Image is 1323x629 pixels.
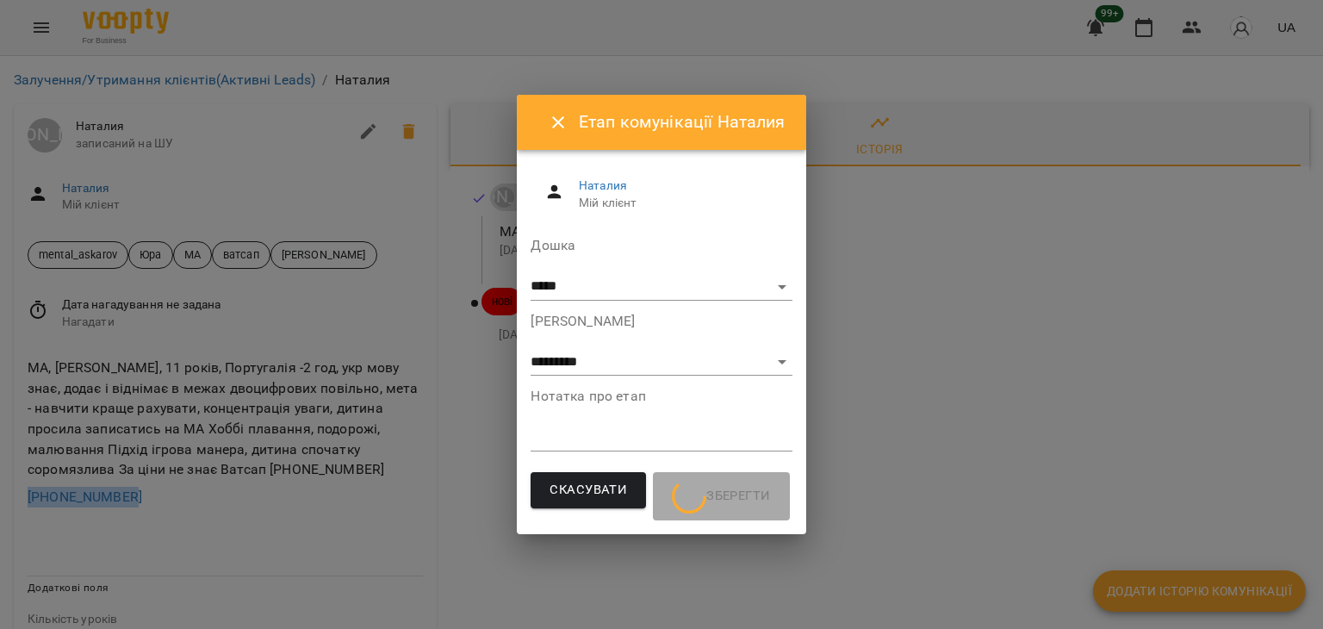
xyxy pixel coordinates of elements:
label: Дошка [531,239,792,252]
label: Нотатка про етап [531,389,792,403]
button: Close [537,102,579,143]
label: [PERSON_NAME] [531,314,792,328]
span: Скасувати [550,479,627,501]
a: Наталия [579,178,627,192]
h6: Етап комунікації Наталия [579,109,786,135]
button: Скасувати [531,472,646,508]
span: Мій клієнт [579,195,779,212]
